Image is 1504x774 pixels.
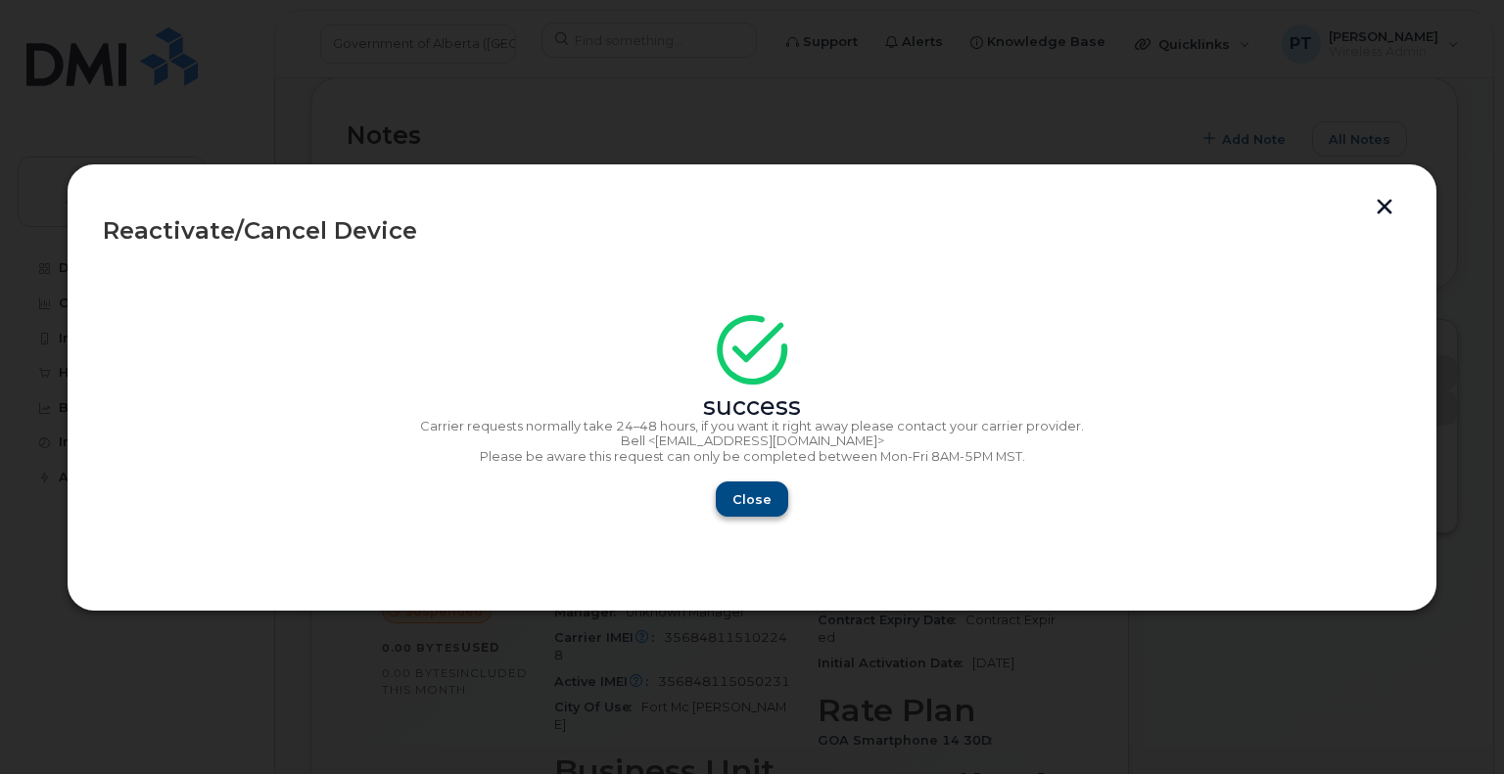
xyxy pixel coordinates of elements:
[103,433,1401,449] p: Bell <[EMAIL_ADDRESS][DOMAIN_NAME]>
[103,449,1401,465] p: Please be aware this request can only be completed between Mon-Fri 8AM-5PM MST.
[716,481,788,517] button: Close
[103,419,1401,434] p: Carrier requests normally take 24–48 hours, if you want it right away please contact your carrier...
[103,399,1401,415] div: success
[732,490,772,509] span: Close
[103,219,1401,243] div: Reactivate/Cancel Device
